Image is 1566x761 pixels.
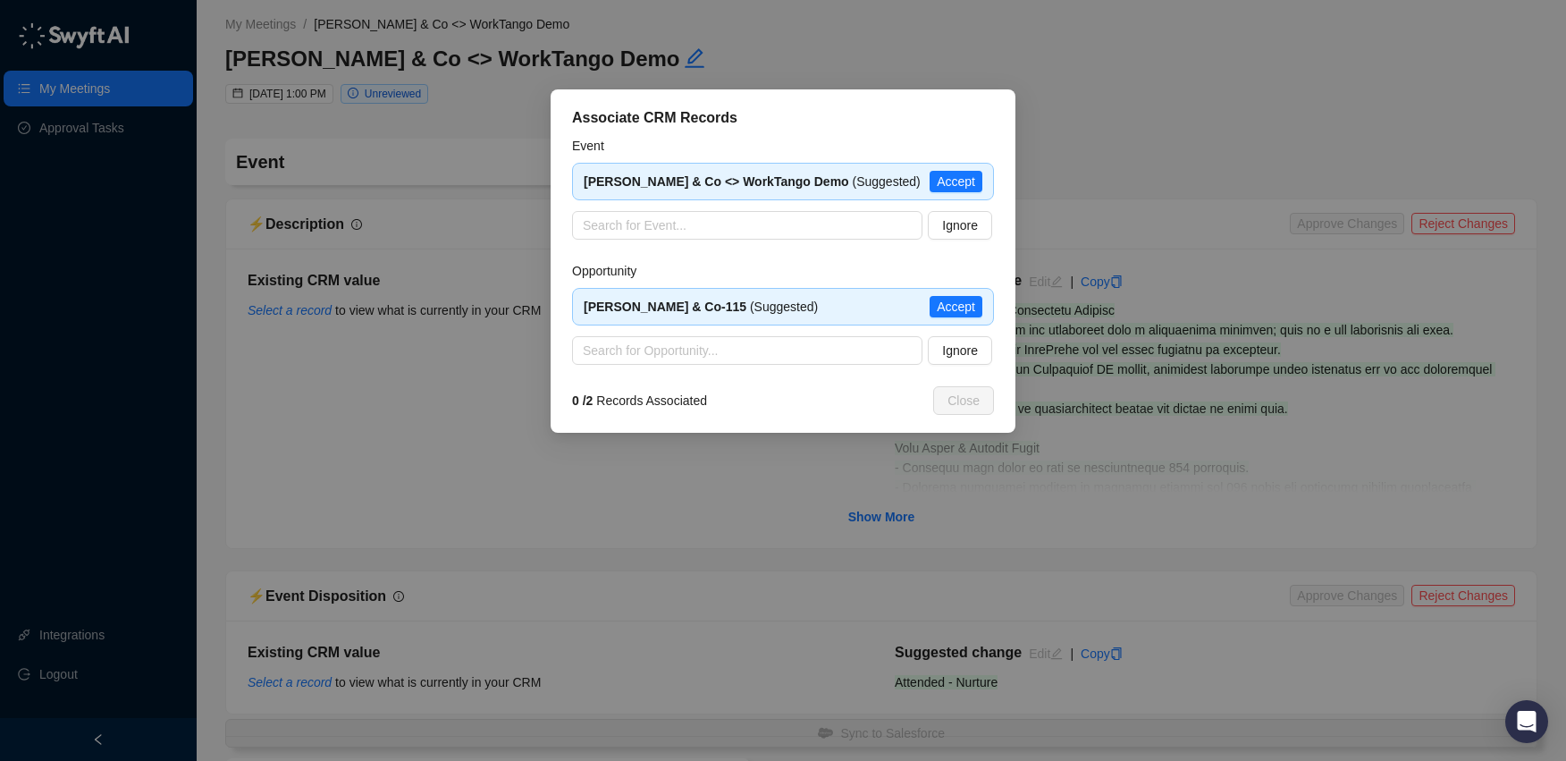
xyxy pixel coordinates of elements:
span: Records Associated [572,391,707,410]
button: Ignore [928,211,992,240]
strong: [PERSON_NAME] & Co <> WorkTango Demo [584,174,849,189]
label: Event [572,136,617,156]
div: Associate CRM Records [572,107,994,129]
label: Opportunity [572,261,649,281]
span: Ignore [942,341,978,360]
strong: 0 / 2 [572,393,593,408]
span: Accept [937,172,975,191]
button: Accept [930,171,982,192]
button: Accept [930,296,982,317]
span: (Suggested) [584,300,818,314]
div: Open Intercom Messenger [1505,700,1548,743]
button: Ignore [928,336,992,365]
strong: [PERSON_NAME] & Co-115 [584,300,746,314]
span: Ignore [942,216,978,235]
span: Accept [937,297,975,317]
button: Close [933,386,994,415]
span: (Suggested) [584,174,921,189]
